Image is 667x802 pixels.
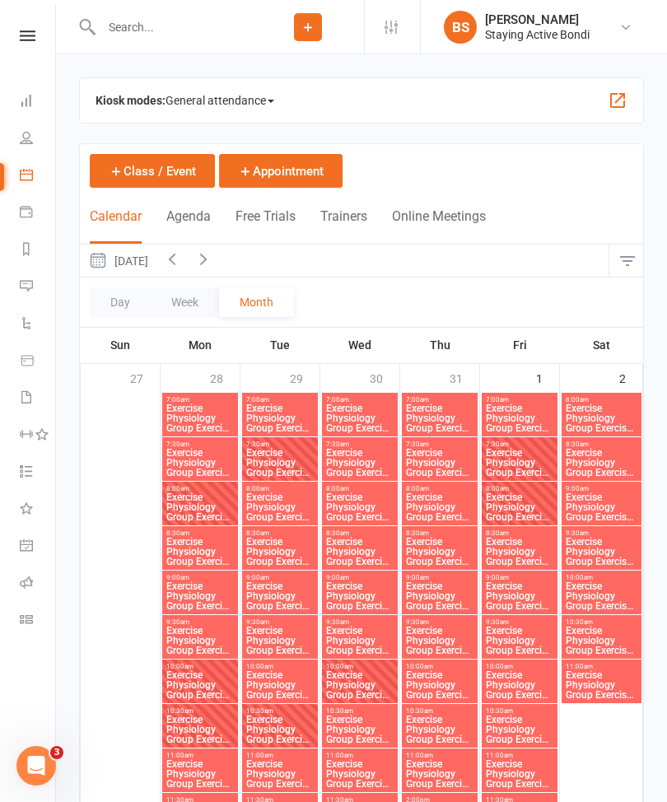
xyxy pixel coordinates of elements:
button: Calendar [90,208,142,244]
span: 10:30am [485,707,554,715]
span: 8:00am [166,485,235,492]
span: 7:30am [325,441,394,448]
span: Exercise Physiology Group Exercise Session [485,537,554,567]
span: 9:00am [485,574,554,581]
span: 8:30am [245,529,315,537]
span: 8:30am [485,529,554,537]
span: Exercise Physiology Group Exercise Session [485,759,554,789]
span: 10:30am [325,707,394,715]
a: Product Sales [20,343,57,380]
span: Exercise Physiology Group Exercise Session [405,670,474,700]
a: Payments [20,195,57,232]
span: Exercise Physiology Group Exercise Session [405,492,474,522]
span: Exercise Physiology Group Exercise Session [166,537,235,567]
button: Appointment [219,154,343,188]
span: 11:00am [565,663,638,670]
button: Day [90,287,151,317]
span: Exercise Physiology Group Exercise Session [325,581,394,611]
button: [DATE] [80,245,156,277]
span: 7:30am [166,441,235,448]
th: Sat [560,328,643,362]
span: 9:00am [166,574,235,581]
span: Exercise Physiology Group Exercise Session [405,715,474,744]
input: Search... [96,16,252,39]
button: Agenda [166,208,211,244]
span: Exercise Physiology Group Exercise Session [565,537,638,567]
span: 11:00am [166,752,235,759]
span: 10:30am [245,707,315,715]
a: Calendar [20,158,57,195]
span: Exercise Physiology Group Exercise Session [485,715,554,744]
span: Exercise Physiology Group Exercise Session [405,581,474,611]
span: Exercise Physiology Group Exercise Session [565,581,638,611]
span: 11:00am [405,752,474,759]
span: Exercise Physiology Group Exercise Session [245,581,315,611]
span: Exercise Physiology Group Exercise Session [325,492,394,522]
span: 7:00am [485,396,554,403]
strong: Kiosk modes: [96,94,166,107]
th: Mon [161,328,240,362]
span: Exercise Physiology Group Exercise Session [166,670,235,700]
th: Fri [480,328,560,362]
span: Exercise Physiology Group Exercise Session [565,670,638,700]
span: Exercise Physiology Group Exercise Session [245,492,315,522]
span: Exercise Physiology Group Exercise Session [245,626,315,655]
span: Exercise Physiology Group Exercise Session [325,403,394,433]
div: 28 [210,364,240,391]
span: 7:30am [245,441,315,448]
a: Dashboard [20,84,57,121]
a: People [20,121,57,158]
span: 10:00am [325,663,394,670]
a: Reports [20,232,57,269]
div: 29 [290,364,320,391]
span: Exercise Physiology Group Exercise Session [485,581,554,611]
span: Exercise Physiology Group Exercise Session [405,403,474,433]
span: Exercise Physiology Group Exercise Session [565,403,638,433]
span: Exercise Physiology Group Exercise Session [325,448,394,478]
span: Exercise Physiology Group Exercise Session [405,537,474,567]
span: 10:00am [565,574,638,581]
span: 8:00am [245,485,315,492]
span: Exercise Physiology Group Exercise Session [166,759,235,789]
span: 10:30am [166,707,235,715]
span: Exercise Physiology Group Exercise Session [565,492,638,522]
span: Exercise Physiology Group Exercise Session [485,403,554,433]
span: 7:00am [405,396,474,403]
span: 10:30am [565,618,638,626]
button: Online Meetings [392,208,486,244]
span: 10:00am [405,663,474,670]
span: Exercise Physiology Group Exercise Session [485,626,554,655]
a: Roll call kiosk mode [20,566,57,603]
span: Exercise Physiology Group Exercise Session [565,626,638,655]
div: 2 [619,364,642,391]
span: 8:30am [325,529,394,537]
div: Staying Active Bondi [485,27,590,42]
a: Class kiosk mode [20,603,57,640]
th: Sun [81,328,161,362]
div: 27 [130,364,160,391]
a: What's New [20,492,57,529]
span: 8:00am [405,485,474,492]
span: 7:00am [325,396,394,403]
span: Exercise Physiology Group Exercise Session [166,715,235,744]
span: 11:00am [245,752,315,759]
div: 31 [450,364,479,391]
span: 8:30am [565,441,638,448]
span: 3 [50,746,63,759]
span: 10:30am [405,707,474,715]
span: 8:30am [166,529,235,537]
span: Exercise Physiology Group Exercise Session [166,448,235,478]
span: Exercise Physiology Group Exercise Session [245,537,315,567]
span: 9:30am [485,618,554,626]
span: 11:00am [325,752,394,759]
button: Trainers [320,208,367,244]
span: Exercise Physiology Group Exercise Session [485,670,554,700]
th: Wed [320,328,400,362]
span: 9:00am [325,574,394,581]
span: Exercise Physiology Group Exercise Session [166,403,235,433]
span: 10:00am [485,663,554,670]
span: 8:00am [485,485,554,492]
span: Exercise Physiology Group Exercise Session [325,626,394,655]
span: 7:00am [245,396,315,403]
span: Exercise Physiology Group Exercise Session [405,759,474,789]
